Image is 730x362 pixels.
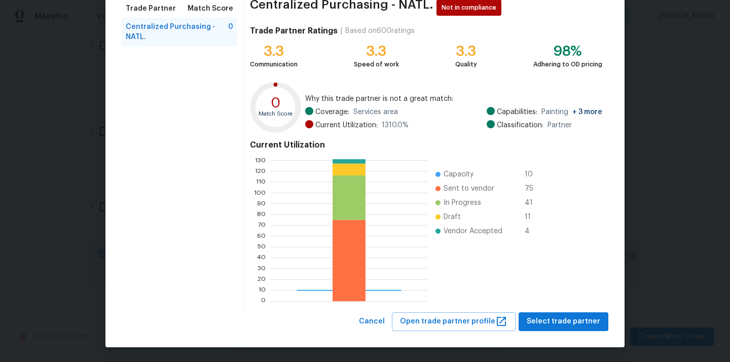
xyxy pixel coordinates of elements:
span: Not in compliance [442,3,500,13]
span: Draft [444,212,461,222]
button: Select trade partner [519,312,608,331]
text: 50 [258,244,266,250]
div: Based on 600 ratings [345,26,415,36]
div: Adhering to OD pricing [533,59,602,69]
text: 0 [271,96,281,110]
text: 90 [257,200,266,206]
span: Match Score [188,4,233,14]
text: 20 [258,276,266,282]
span: 11 [525,212,541,222]
span: Current Utilization: [315,120,378,130]
span: Sent to vendor [444,184,494,194]
span: Painting [541,107,602,117]
div: Quality [455,59,477,69]
span: Why this trade partner is not a great match: [305,94,602,104]
text: 60 [257,233,266,239]
text: 120 [255,168,266,174]
div: 98% [533,46,602,56]
span: 10 [525,169,541,179]
text: 30 [258,266,266,272]
div: | [338,26,345,36]
text: Match Score [259,111,293,117]
span: In Progress [444,198,481,208]
span: Open trade partner profile [400,315,507,328]
text: 80 [257,211,266,218]
span: Select trade partner [527,315,600,328]
text: 40 [257,255,266,261]
text: 70 [258,222,266,228]
span: Vendor Accepted [444,226,502,236]
h4: Current Utilization [250,140,602,150]
text: 110 [256,179,266,185]
h4: Trade Partner Ratings [250,26,338,36]
text: 10 [259,287,266,293]
text: 130 [255,157,266,163]
span: Partner [547,120,572,130]
text: 100 [254,190,266,196]
span: Centralized Purchasing - NATL. [126,22,228,42]
span: 4 [525,226,541,236]
div: 3.3 [455,46,477,56]
span: Cancel [359,315,385,328]
span: + 3 more [572,108,602,116]
span: 0 [228,22,233,42]
span: Trade Partner [126,4,176,14]
text: 0 [261,298,266,304]
button: Open trade partner profile [392,312,516,331]
span: Services area [353,107,398,117]
span: 1310.0 % [382,120,409,130]
div: 3.3 [354,46,399,56]
span: Classification: [497,120,543,130]
div: 3.3 [250,46,298,56]
div: Communication [250,59,298,69]
button: Cancel [355,312,389,331]
span: 75 [525,184,541,194]
span: 41 [525,198,541,208]
div: Speed of work [354,59,399,69]
span: Coverage: [315,107,349,117]
span: Capabilities: [497,107,537,117]
span: Capacity [444,169,473,179]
